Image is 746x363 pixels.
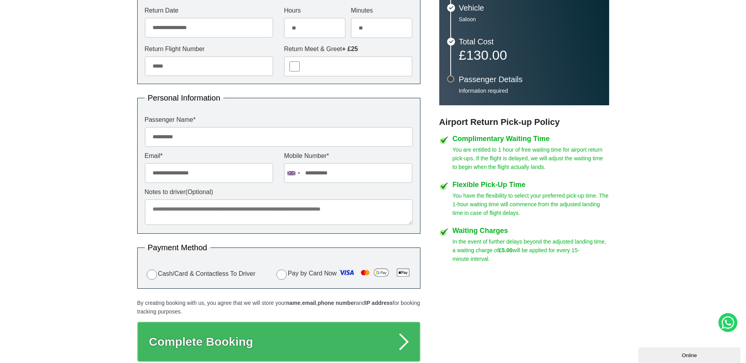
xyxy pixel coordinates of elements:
span: (Optional) [186,189,213,195]
div: United Kingdom: +44 [284,163,302,183]
span: 130.00 [466,48,507,62]
strong: IP address [365,300,393,306]
label: Hours [284,7,346,14]
input: Cash/Card & Contactless To Driver [147,269,157,280]
label: Pay by Card Now [274,266,413,281]
label: Cash/Card & Contactless To Driver [145,268,256,280]
label: Return Meet & Greet [284,46,413,52]
label: Email [145,153,273,159]
h3: Passenger Details [459,75,601,83]
p: By creating booking with us, you agree that we will store your , , and for booking tracking purpo... [137,299,420,316]
strong: + £25 [342,46,358,52]
button: Complete Booking [137,322,420,362]
label: Minutes [351,7,413,14]
label: Return Flight Number [145,46,273,52]
h4: Flexible Pick-Up Time [453,181,609,188]
iframe: chat widget [638,346,742,363]
strong: name [286,300,300,306]
p: Information required [459,87,601,94]
h3: Vehicle [459,4,601,12]
p: Saloon [459,16,601,23]
strong: phone number [318,300,356,306]
p: You are entitled to 1 hour of free waiting time for airport return pick-ups. If the flight is del... [453,145,609,171]
label: Notes to driver [145,189,413,195]
h4: Waiting Charges [453,227,609,234]
p: £ [459,49,601,60]
strong: email [302,300,316,306]
input: Pay by Card Now [276,269,287,280]
h3: Airport Return Pick-up Policy [439,117,609,127]
h4: Complimentary Waiting Time [453,135,609,142]
strong: £5.00 [499,247,512,253]
p: In the event of further delays beyond the adjusted landing time, a waiting charge of will be appl... [453,237,609,263]
legend: Personal Information [145,94,224,102]
legend: Payment Method [145,244,210,251]
label: Return Date [145,7,273,14]
label: Mobile Number [284,153,413,159]
h3: Total Cost [459,38,601,46]
label: Passenger Name [145,117,413,123]
p: You have the flexibility to select your preferred pick-up time. The 1-hour waiting time will comm... [453,191,609,217]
